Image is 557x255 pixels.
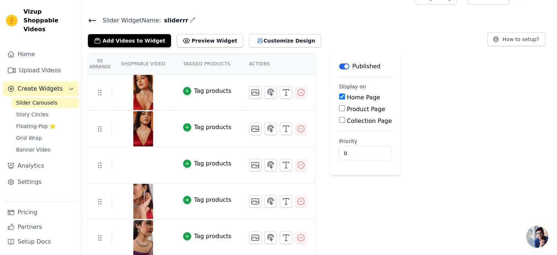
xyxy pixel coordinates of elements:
[352,62,380,71] p: Published
[183,123,231,132] button: Tag products
[12,109,79,120] a: Story Circles
[12,121,79,131] a: Floating-Pop ⭐
[88,34,171,47] button: Add Videos to Widget
[133,111,153,146] img: vizup-images-a933.png
[183,232,231,241] button: Tag products
[23,7,76,34] span: Vizup Shoppable Videos
[526,226,548,248] div: Open chat
[161,16,188,25] span: sliderrr
[194,196,231,204] div: Tag products
[339,138,392,145] label: Priority
[3,220,79,234] a: Partners
[194,232,231,241] div: Tag products
[12,133,79,143] a: Grid Wrap
[3,175,79,189] a: Settings
[347,94,380,101] label: Home Page
[183,159,231,168] button: Tag products
[194,159,231,168] div: Tag products
[174,54,240,74] th: Tagged Products
[12,98,79,108] a: Slider Carousels
[16,134,42,142] span: Grid Wrap
[16,99,57,106] span: Slider Carousels
[133,147,153,183] img: vizup-images-411b.png
[97,16,161,25] span: Slider Widget Name:
[3,47,79,62] a: Home
[183,196,231,204] button: Tag products
[249,34,321,47] button: Customize Design
[6,15,18,26] img: Vizup
[133,75,153,110] img: vizup-images-ae23.png
[249,123,261,135] button: Change Thumbnail
[249,232,261,244] button: Change Thumbnail
[240,54,316,74] th: Actions
[347,117,392,124] label: Collection Page
[3,81,79,96] button: Create Widgets
[16,111,48,118] span: Story Circles
[249,159,261,171] button: Change Thumbnail
[249,86,261,99] button: Change Thumbnail
[112,54,174,74] th: Shoppable Video
[3,159,79,173] a: Analytics
[3,234,79,249] a: Setup Docs
[12,145,79,155] a: Banner Video
[194,123,231,132] div: Tag products
[183,87,231,95] button: Tag products
[194,87,231,95] div: Tag products
[347,106,385,113] label: Product Page
[3,63,79,78] a: Upload Videos
[18,84,63,93] span: Create Widgets
[3,205,79,220] a: Pricing
[190,15,196,25] div: Edit Name
[487,32,545,46] button: How to setup?
[88,54,112,74] th: Re Arrange
[16,146,51,153] span: Banner Video
[133,184,153,219] img: vizup-images-0c85.png
[249,195,261,208] button: Change Thumbnail
[177,34,243,47] button: Preview Widget
[16,123,56,130] span: Floating-Pop ⭐
[339,83,366,90] legend: Display on
[487,37,545,44] a: How to setup?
